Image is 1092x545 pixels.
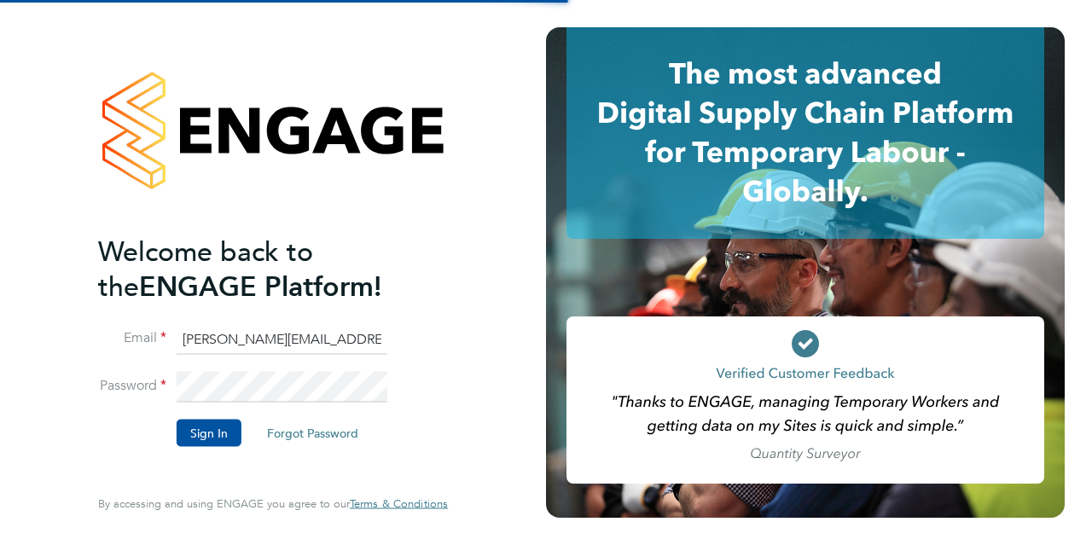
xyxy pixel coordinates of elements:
[350,496,448,511] span: Terms & Conditions
[98,234,431,304] h2: ENGAGE Platform!
[98,235,313,303] span: Welcome back to the
[98,496,448,511] span: By accessing and using ENGAGE you agree to our
[253,420,372,447] button: Forgot Password
[177,420,241,447] button: Sign In
[98,329,166,347] label: Email
[350,497,448,511] a: Terms & Conditions
[98,377,166,395] label: Password
[177,324,387,355] input: Enter your work email...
